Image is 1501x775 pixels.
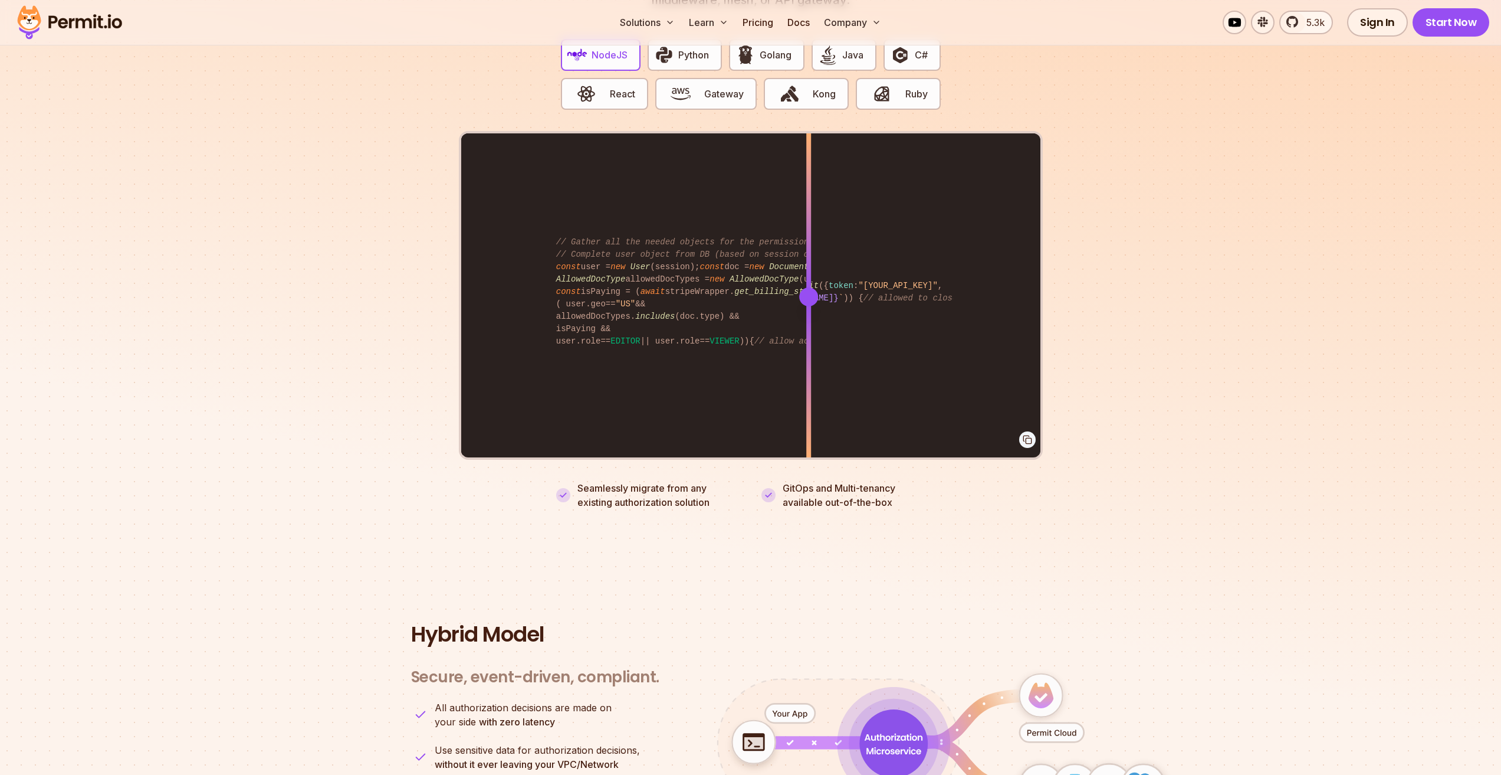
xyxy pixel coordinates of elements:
p: your side [435,701,612,729]
span: const [556,287,581,296]
span: AllowedDocType [730,274,799,284]
img: Ruby [872,84,892,104]
span: // Complete user object from DB (based on session object, only 3 DB queries...) [556,250,948,259]
button: Company [819,11,886,34]
img: Python [654,45,674,65]
h2: Hybrid Model [411,623,1091,646]
h3: Secure, event-driven, compliant. [411,668,659,687]
span: Golang [760,48,791,62]
strong: without it ever leaving your VPC/Network [435,758,619,770]
span: Java [842,48,863,62]
span: VIEWER [710,336,739,346]
span: // allow access [754,336,829,346]
span: await [641,287,665,296]
img: React [576,84,596,104]
span: const [556,262,581,272]
img: Kong [780,84,800,104]
span: new [710,274,724,284]
img: Java [818,45,838,65]
span: All authorization decisions are made on [435,701,612,715]
a: Pricing [738,11,778,34]
span: User [630,262,651,272]
span: new [610,262,625,272]
img: C# [890,45,910,65]
span: NodeJS [592,48,628,62]
span: role [581,336,601,346]
button: Learn [684,11,733,34]
span: geo [591,299,606,309]
span: Kong [813,87,836,101]
button: Solutions [615,11,679,34]
img: NodeJS [567,45,587,65]
span: Ruby [905,87,928,101]
code: user = (session); doc = ( , , session. ); allowedDocTypes = (user. ); isPaying = ( stripeWrapper.... [548,227,953,357]
span: React [610,87,635,101]
span: // Gather all the needed objects for the permission check [556,237,839,247]
strong: with zero latency [479,716,555,728]
a: Start Now [1413,8,1490,37]
span: EDITOR [610,336,640,346]
span: get_billing_status [734,287,823,296]
p: GitOps and Multi-tenancy available out-of-the-box [783,481,895,509]
span: C# [915,48,928,62]
span: 5.3k [1299,15,1325,30]
span: Python [678,48,709,62]
a: Docs [783,11,814,34]
a: 5.3k [1279,11,1333,34]
span: includes [635,312,675,321]
img: Golang [735,45,756,65]
span: "[YOUR_API_KEY]" [858,281,937,290]
span: AllowedDocType [556,274,626,284]
p: Seamlessly migrate from any existing authorization solution [577,481,740,509]
span: const [699,262,724,272]
span: Use sensitive data for authorization decisions, [435,743,640,757]
span: type [699,312,720,321]
span: Gateway [704,87,744,101]
span: // allowed to close issue [863,293,987,303]
span: role [680,336,700,346]
span: new [750,262,764,272]
span: token [829,281,853,290]
img: Permit logo [12,2,127,42]
img: Gateway [671,84,691,104]
span: Document [769,262,809,272]
span: "US" [616,299,636,309]
a: Sign In [1347,8,1408,37]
